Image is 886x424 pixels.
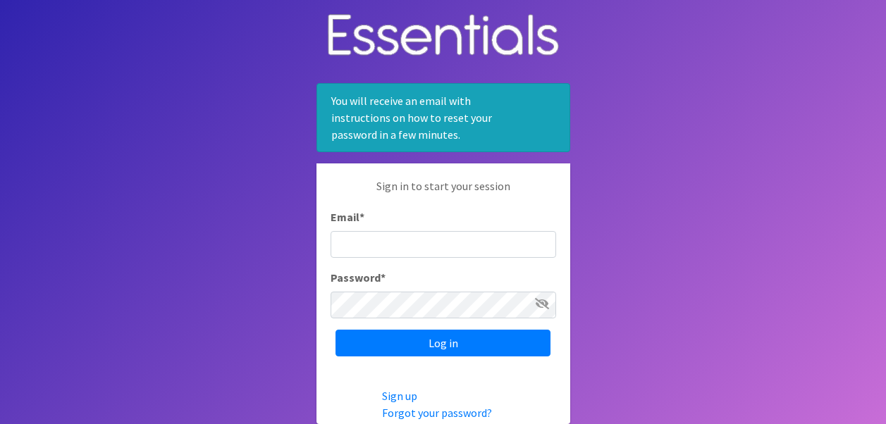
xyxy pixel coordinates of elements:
[382,389,417,403] a: Sign up
[331,269,386,286] label: Password
[316,83,570,152] div: You will receive an email with instructions on how to reset your password in a few minutes.
[331,208,364,225] label: Email
[381,270,386,285] abbr: required
[359,210,364,224] abbr: required
[382,406,492,420] a: Forgot your password?
[331,177,556,208] p: Sign in to start your session
[336,330,550,356] input: Log in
